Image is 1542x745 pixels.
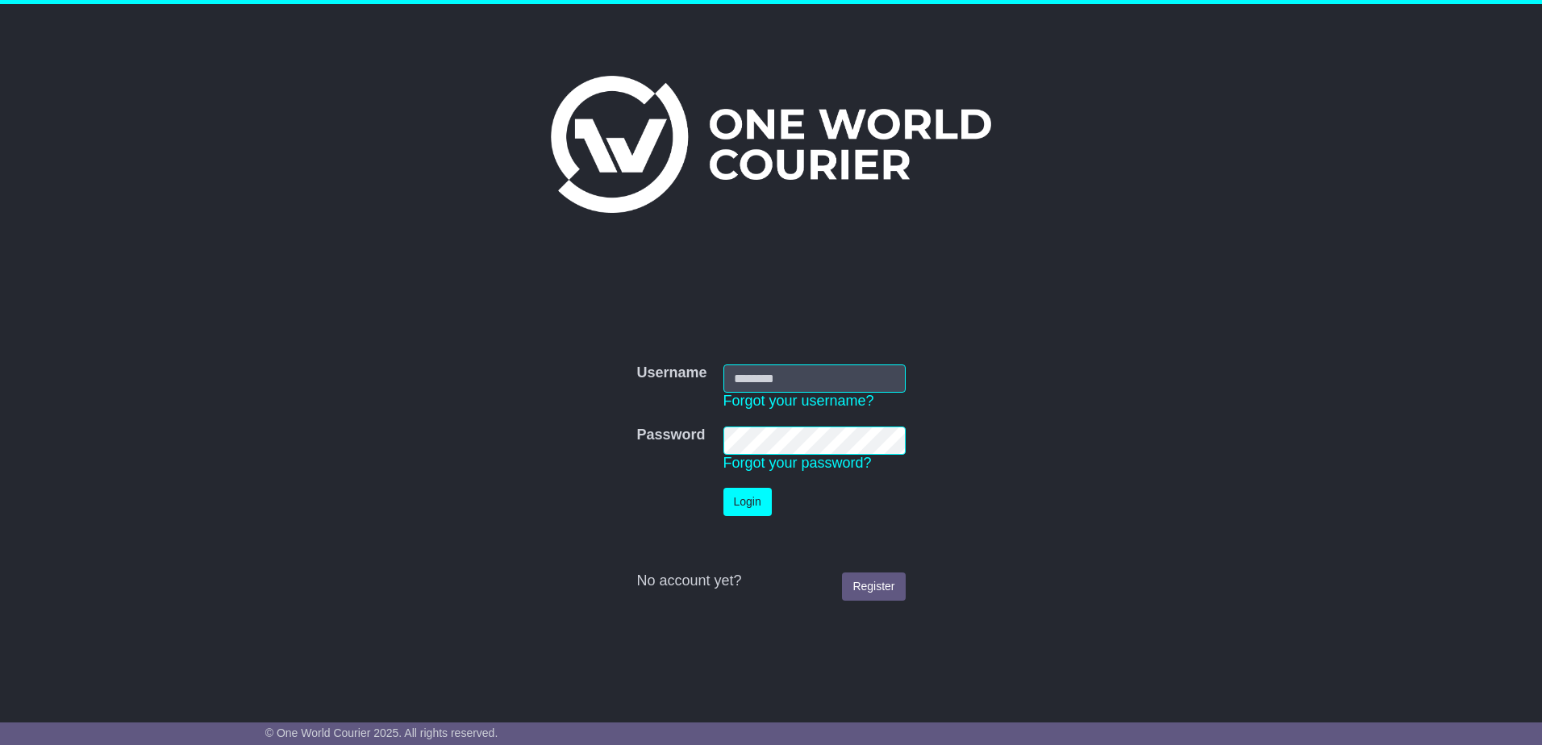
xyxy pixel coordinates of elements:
label: Password [636,427,705,444]
a: Register [842,572,905,601]
img: One World [551,76,991,213]
a: Forgot your username? [723,393,874,409]
div: No account yet? [636,572,905,590]
a: Forgot your password? [723,455,872,471]
span: © One World Courier 2025. All rights reserved. [265,726,498,739]
label: Username [636,364,706,382]
button: Login [723,488,772,516]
